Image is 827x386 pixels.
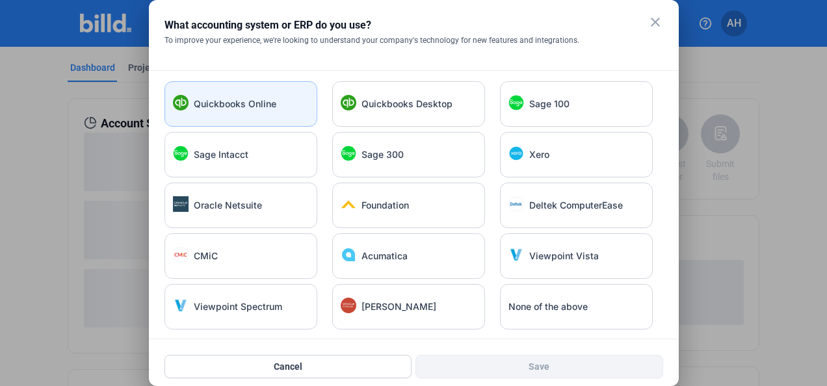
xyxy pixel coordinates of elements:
span: [PERSON_NAME] [361,300,436,313]
span: CMiC [194,250,218,263]
div: To improve your experience, we're looking to understand your company's technology for new feature... [164,35,663,45]
mat-icon: close [648,14,663,30]
span: Acumatica [361,250,408,263]
button: Cancel [164,355,412,378]
span: Quickbooks Desktop [361,97,453,110]
span: Foundation [361,199,409,212]
span: Quickbooks Online [194,97,276,110]
span: Sage 300 [361,148,404,161]
div: What accounting system or ERP do you use? [164,16,631,32]
span: Viewpoint Vista [529,250,599,263]
button: Save [415,355,663,378]
span: Viewpoint Spectrum [194,300,282,313]
span: Xero [529,148,549,161]
span: Sage 100 [529,97,570,110]
span: None of the above [508,300,588,313]
span: Sage Intacct [194,148,248,161]
span: Deltek ComputerEase [529,199,623,212]
span: Oracle Netsuite [194,199,262,212]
